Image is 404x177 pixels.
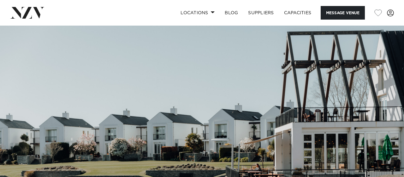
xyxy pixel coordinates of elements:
a: BLOG [220,6,243,20]
img: nzv-logo.png [10,7,45,18]
a: Capacities [279,6,317,20]
button: Message Venue [321,6,365,20]
a: SUPPLIERS [243,6,279,20]
a: Locations [175,6,220,20]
